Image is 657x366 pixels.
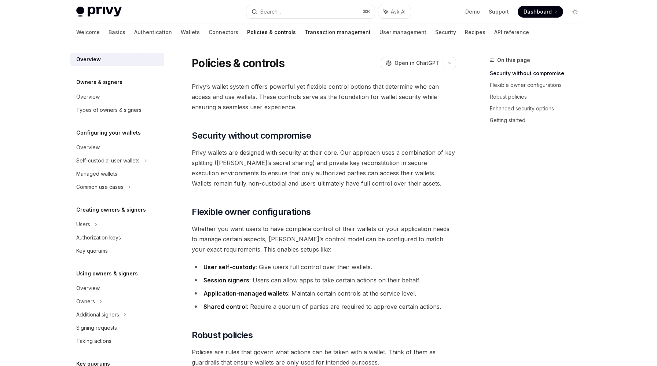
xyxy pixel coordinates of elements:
[305,23,371,41] a: Transaction management
[76,55,101,64] div: Overview
[76,156,140,165] div: Self-custodial user wallets
[192,288,456,299] li: : Maintain certain controls at the service level.
[192,206,311,218] span: Flexible owner configurations
[394,59,439,67] span: Open in ChatGPT
[70,321,164,334] a: Signing requests
[524,8,552,15] span: Dashboard
[76,143,100,152] div: Overview
[70,90,164,103] a: Overview
[490,79,587,91] a: Flexible owner configurations
[76,23,100,41] a: Welcome
[76,284,100,293] div: Overview
[497,56,530,65] span: On this page
[192,81,456,112] span: Privy’s wallet system offers powerful yet flexible control options that determine who can access ...
[109,23,125,41] a: Basics
[192,224,456,255] span: Whether you want users to have complete control of their wallets or your application needs to man...
[192,262,456,272] li: : Give users full control over their wallets.
[490,67,587,79] a: Security without compromise
[70,231,164,244] a: Authorization keys
[203,277,249,284] strong: Session signers
[76,128,141,137] h5: Configuring your wallets
[70,141,164,154] a: Overview
[260,7,281,16] div: Search...
[192,130,311,142] span: Security without compromise
[70,53,164,66] a: Overview
[435,23,456,41] a: Security
[181,23,200,41] a: Wallets
[70,282,164,295] a: Overview
[76,183,124,191] div: Common use cases
[192,275,456,285] li: : Users can allow apps to take certain actions on their behalf.
[76,297,95,306] div: Owners
[381,57,444,69] button: Open in ChatGPT
[363,9,370,15] span: ⌘ K
[76,337,111,345] div: Taking actions
[76,233,121,242] div: Authorization keys
[490,91,587,103] a: Robust policies
[192,56,285,70] h1: Policies & controls
[494,23,529,41] a: API reference
[490,103,587,114] a: Enhanced security options
[76,92,100,101] div: Overview
[76,246,108,255] div: Key quorums
[76,269,138,278] h5: Using owners & signers
[192,329,253,341] span: Robust policies
[76,106,142,114] div: Types of owners & signers
[246,5,375,18] button: Search...⌘K
[465,8,480,15] a: Demo
[203,263,256,271] strong: User self-custody
[70,244,164,257] a: Key quorums
[203,290,288,297] strong: Application-managed wallets
[209,23,238,41] a: Connectors
[465,23,485,41] a: Recipes
[192,301,456,312] li: : Require a quorum of parties are required to approve certain actions.
[76,323,117,332] div: Signing requests
[391,8,405,15] span: Ask AI
[70,167,164,180] a: Managed wallets
[70,334,164,348] a: Taking actions
[76,310,119,319] div: Additional signers
[490,114,587,126] a: Getting started
[134,23,172,41] a: Authentication
[76,205,146,214] h5: Creating owners & signers
[379,23,426,41] a: User management
[489,8,509,15] a: Support
[378,5,411,18] button: Ask AI
[76,78,122,87] h5: Owners & signers
[569,6,581,18] button: Toggle dark mode
[203,303,247,310] strong: Shared control
[76,7,122,17] img: light logo
[518,6,563,18] a: Dashboard
[70,103,164,117] a: Types of owners & signers
[192,147,456,189] span: Privy wallets are designed with security at their core. Our approach uses a combination of key sp...
[76,220,90,229] div: Users
[76,169,117,178] div: Managed wallets
[247,23,296,41] a: Policies & controls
